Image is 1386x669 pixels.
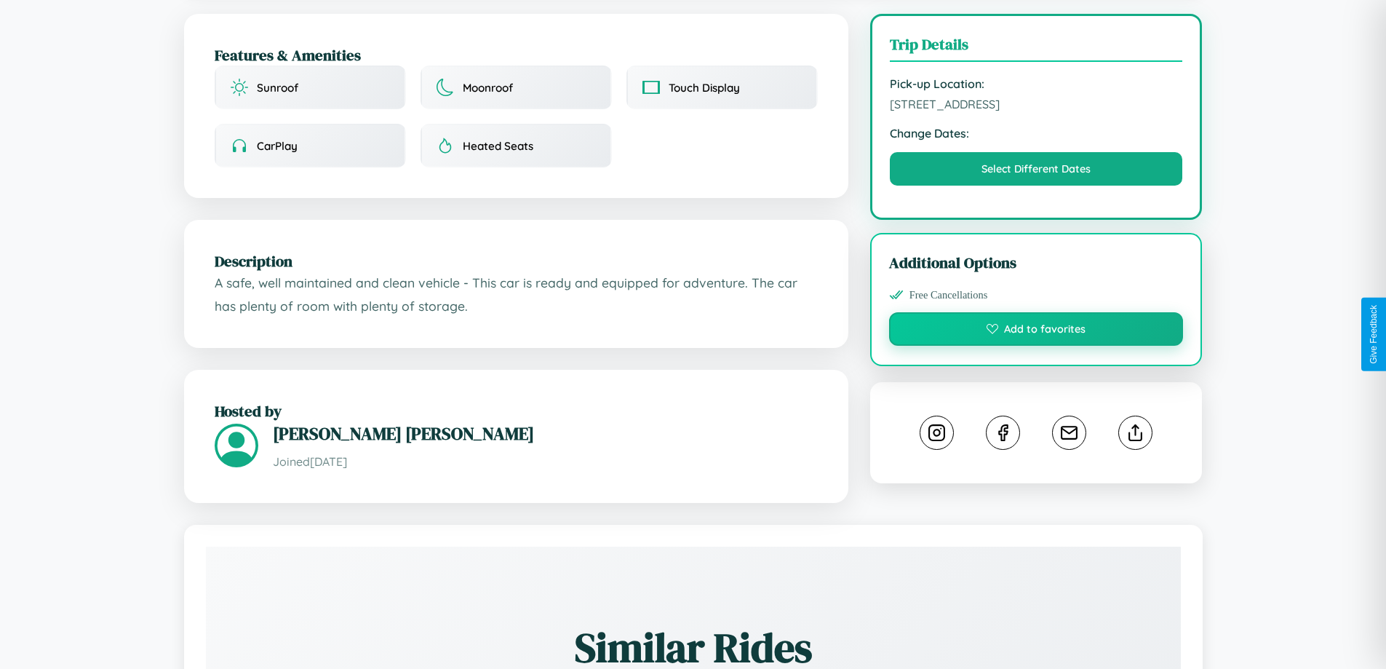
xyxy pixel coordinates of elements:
span: Moonroof [463,81,513,95]
p: A safe, well maintained and clean vehicle - This car is ready and equipped for adventure. The car... [215,272,818,317]
span: Heated Seats [463,139,533,153]
strong: Pick-up Location: [890,76,1183,91]
span: Touch Display [669,81,740,95]
span: Free Cancellations [909,289,988,301]
p: Joined [DATE] [273,451,818,472]
h2: Hosted by [215,400,818,421]
button: Add to favorites [889,312,1184,346]
span: CarPlay [257,139,298,153]
button: Select Different Dates [890,152,1183,186]
h3: Trip Details [890,33,1183,62]
span: Sunroof [257,81,298,95]
h2: Description [215,250,818,272]
div: Give Feedback [1369,305,1379,364]
h3: [PERSON_NAME] [PERSON_NAME] [273,421,818,446]
strong: Change Dates: [890,126,1183,140]
h3: Additional Options [889,252,1184,273]
span: [STREET_ADDRESS] [890,97,1183,111]
h2: Features & Amenities [215,44,818,66]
